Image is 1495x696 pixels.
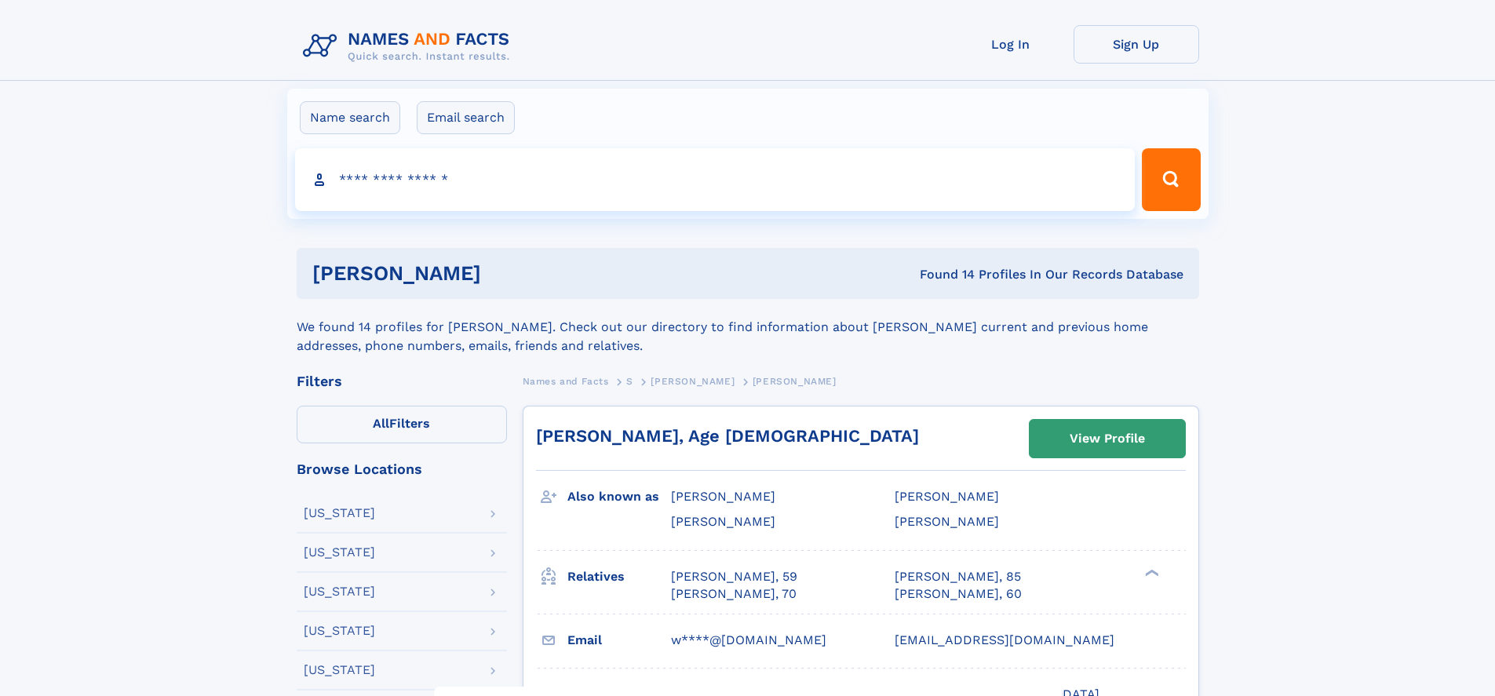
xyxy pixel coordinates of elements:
a: View Profile [1030,420,1185,457]
a: Names and Facts [523,371,609,391]
span: [PERSON_NAME] [651,376,735,387]
div: [US_STATE] [304,546,375,559]
a: S [626,371,633,391]
span: All [373,416,389,431]
div: We found 14 profiles for [PERSON_NAME]. Check out our directory to find information about [PERSON... [297,299,1199,355]
span: [PERSON_NAME] [895,514,999,529]
h3: Email [567,627,671,654]
a: Log In [948,25,1074,64]
div: [US_STATE] [304,664,375,676]
div: Found 14 Profiles In Our Records Database [700,266,1183,283]
a: [PERSON_NAME], 60 [895,585,1022,603]
div: [US_STATE] [304,507,375,519]
a: [PERSON_NAME] [651,371,735,391]
label: Email search [417,101,515,134]
div: [US_STATE] [304,625,375,637]
h3: Relatives [567,563,671,590]
a: [PERSON_NAME], 59 [671,568,797,585]
div: [US_STATE] [304,585,375,598]
span: [PERSON_NAME] [895,489,999,504]
h3: Also known as [567,483,671,510]
a: Sign Up [1074,25,1199,64]
a: [PERSON_NAME], Age [DEMOGRAPHIC_DATA] [536,426,919,446]
a: [PERSON_NAME], 70 [671,585,797,603]
button: Search Button [1142,148,1200,211]
span: [PERSON_NAME] [671,514,775,529]
span: S [626,376,633,387]
span: [PERSON_NAME] [753,376,837,387]
input: search input [295,148,1136,211]
h1: [PERSON_NAME] [312,264,701,283]
span: [EMAIL_ADDRESS][DOMAIN_NAME] [895,632,1114,647]
div: ❯ [1141,567,1160,578]
label: Name search [300,101,400,134]
a: [PERSON_NAME], 85 [895,568,1021,585]
img: Logo Names and Facts [297,25,523,67]
div: Filters [297,374,507,388]
span: [PERSON_NAME] [671,489,775,504]
div: View Profile [1070,421,1145,457]
div: Browse Locations [297,462,507,476]
label: Filters [297,406,507,443]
